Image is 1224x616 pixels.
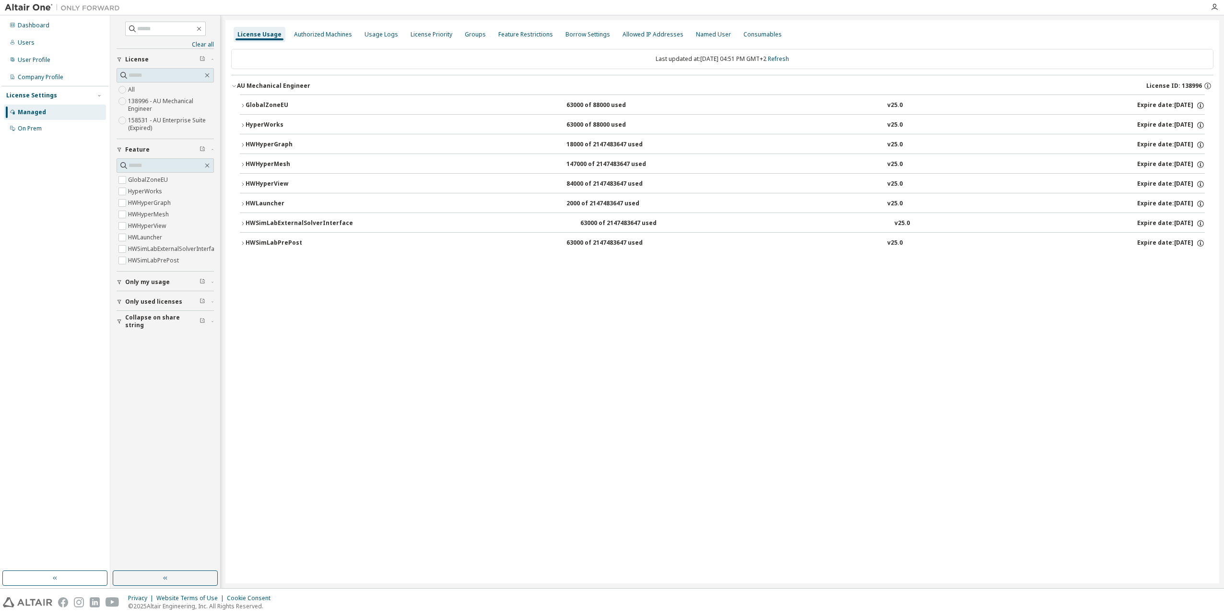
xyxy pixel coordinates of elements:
div: Allowed IP Addresses [623,31,683,38]
a: Clear all [117,41,214,48]
span: Only my usage [125,278,170,286]
div: HWSimLabPrePost [246,239,332,248]
div: v25.0 [887,141,903,149]
button: HyperWorks63000 of 88000 usedv25.0Expire date:[DATE] [240,115,1205,136]
div: Privacy [128,594,156,602]
img: Altair One [5,3,125,12]
span: Clear filter [200,56,205,63]
label: HWHyperGraph [128,197,173,209]
div: Dashboard [18,22,49,29]
div: Expire date: [DATE] [1137,239,1205,248]
div: License Priority [411,31,452,38]
div: Expire date: [DATE] [1137,200,1205,208]
div: Groups [465,31,486,38]
label: 138996 - AU Mechanical Engineer [128,95,214,115]
div: Expire date: [DATE] [1137,141,1205,149]
div: 18000 of 2147483647 used [566,141,653,149]
div: Cookie Consent [227,594,276,602]
label: GlobalZoneEU [128,174,170,186]
button: AU Mechanical EngineerLicense ID: 138996 [231,75,1213,96]
img: linkedin.svg [90,597,100,607]
div: HyperWorks [246,121,332,130]
div: Authorized Machines [294,31,352,38]
div: Feature Restrictions [498,31,553,38]
div: HWLauncher [246,200,332,208]
span: Feature [125,146,150,154]
label: HWSimLabExternalSolverInterface [128,243,223,255]
span: Clear filter [200,278,205,286]
img: youtube.svg [106,597,119,607]
span: License [125,56,149,63]
label: HWLauncher [128,232,164,243]
button: Collapse on share string [117,311,214,332]
img: facebook.svg [58,597,68,607]
div: 63000 of 88000 used [566,121,653,130]
div: 2000 of 2147483647 used [566,200,653,208]
img: instagram.svg [74,597,84,607]
button: HWSimLabExternalSolverInterface63000 of 2147483647 usedv25.0Expire date:[DATE] [240,213,1205,234]
label: All [128,84,137,95]
div: Expire date: [DATE] [1137,121,1205,130]
div: v25.0 [887,200,903,208]
label: 158531 - AU Enterprise Suite (Expired) [128,115,214,134]
div: License Settings [6,92,57,99]
button: Only my usage [117,272,214,293]
button: License [117,49,214,70]
span: Clear filter [200,298,205,306]
button: HWHyperGraph18000 of 2147483647 usedv25.0Expire date:[DATE] [240,134,1205,155]
div: 84000 of 2147483647 used [566,180,653,189]
span: Only used licenses [125,298,182,306]
div: HWHyperGraph [246,141,332,149]
button: GlobalZoneEU63000 of 88000 usedv25.0Expire date:[DATE] [240,95,1205,116]
div: 147000 of 2147483647 used [566,160,653,169]
div: HWSimLabExternalSolverInterface [246,219,353,228]
div: 63000 of 88000 used [566,101,653,110]
p: © 2025 Altair Engineering, Inc. All Rights Reserved. [128,602,276,610]
button: HWLauncher2000 of 2147483647 usedv25.0Expire date:[DATE] [240,193,1205,214]
button: HWHyperView84000 of 2147483647 usedv25.0Expire date:[DATE] [240,174,1205,195]
div: v25.0 [887,239,903,248]
div: v25.0 [887,101,903,110]
div: v25.0 [894,219,910,228]
div: HWHyperMesh [246,160,332,169]
div: Users [18,39,35,47]
button: HWHyperMesh147000 of 2147483647 usedv25.0Expire date:[DATE] [240,154,1205,175]
div: On Prem [18,125,42,132]
span: License ID: 138996 [1146,82,1202,90]
a: Refresh [768,55,789,63]
div: Last updated at: [DATE] 04:51 PM GMT+2 [231,49,1213,69]
div: HWHyperView [246,180,332,189]
label: HWHyperView [128,220,168,232]
img: altair_logo.svg [3,597,52,607]
div: GlobalZoneEU [246,101,332,110]
div: 63000 of 2147483647 used [580,219,667,228]
div: Named User [696,31,731,38]
div: Managed [18,108,46,116]
button: Feature [117,139,214,160]
label: HWHyperMesh [128,209,171,220]
button: Only used licenses [117,291,214,312]
div: v25.0 [887,180,903,189]
div: AU Mechanical Engineer [237,82,310,90]
div: License Usage [237,31,282,38]
div: Company Profile [18,73,63,81]
div: Usage Logs [365,31,398,38]
label: HyperWorks [128,186,164,197]
div: User Profile [18,56,50,64]
span: Clear filter [200,318,205,325]
span: Collapse on share string [125,314,200,329]
div: v25.0 [887,160,903,169]
label: HWSimLabPrePost [128,255,181,266]
div: 63000 of 2147483647 used [566,239,653,248]
div: Expire date: [DATE] [1137,160,1205,169]
div: Website Terms of Use [156,594,227,602]
div: Borrow Settings [565,31,610,38]
span: Clear filter [200,146,205,154]
div: Consumables [743,31,782,38]
div: v25.0 [887,121,903,130]
div: Expire date: [DATE] [1137,219,1205,228]
div: Expire date: [DATE] [1137,180,1205,189]
div: Expire date: [DATE] [1137,101,1205,110]
button: HWSimLabPrePost63000 of 2147483647 usedv25.0Expire date:[DATE] [240,233,1205,254]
